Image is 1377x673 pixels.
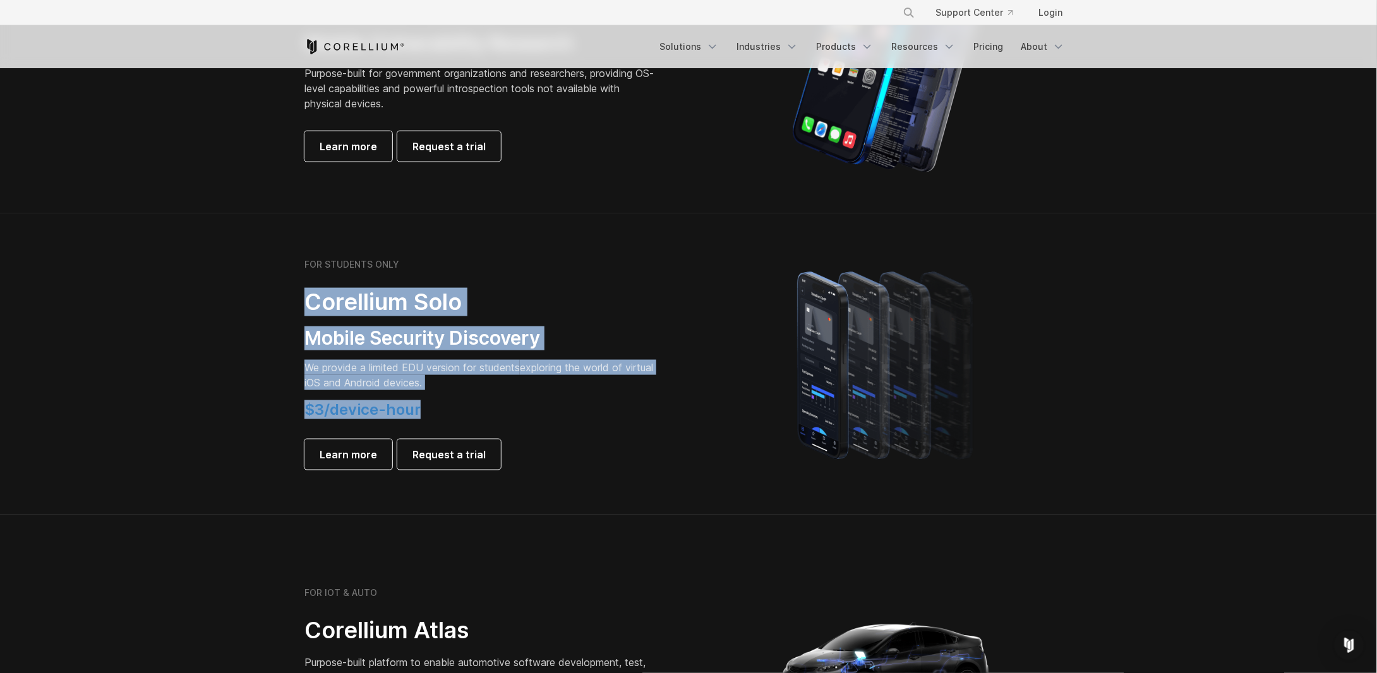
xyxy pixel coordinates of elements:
[729,35,806,58] a: Industries
[1028,1,1073,24] a: Login
[966,35,1011,58] a: Pricing
[304,588,377,599] h6: FOR IOT & AUTO
[320,447,377,462] span: Learn more
[397,131,501,162] a: Request a trial
[304,360,658,390] p: exploring the world of virtual iOS and Android devices.
[809,35,881,58] a: Products
[772,254,1002,475] img: A lineup of four iPhone models becoming more gradient and blurred
[304,617,658,645] h2: Corellium Atlas
[304,39,405,54] a: Corellium Home
[304,400,421,419] span: $3/device-hour
[304,288,658,316] h2: Corellium Solo
[887,1,1073,24] div: Navigation Menu
[1013,35,1073,58] a: About
[304,259,399,270] h6: FOR STUDENTS ONLY
[925,1,1023,24] a: Support Center
[652,35,726,58] a: Solutions
[397,439,501,470] a: Request a trial
[304,326,658,350] h3: Mobile Security Discovery
[412,139,486,154] span: Request a trial
[884,35,963,58] a: Resources
[304,131,392,162] a: Learn more
[412,447,486,462] span: Request a trial
[304,66,658,111] p: Purpose-built for government organizations and researchers, providing OS-level capabilities and p...
[320,139,377,154] span: Learn more
[304,361,520,374] span: We provide a limited EDU version for students
[898,1,920,24] button: Search
[1334,630,1364,660] div: Open Intercom Messenger
[304,439,392,470] a: Learn more
[652,35,1073,58] div: Navigation Menu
